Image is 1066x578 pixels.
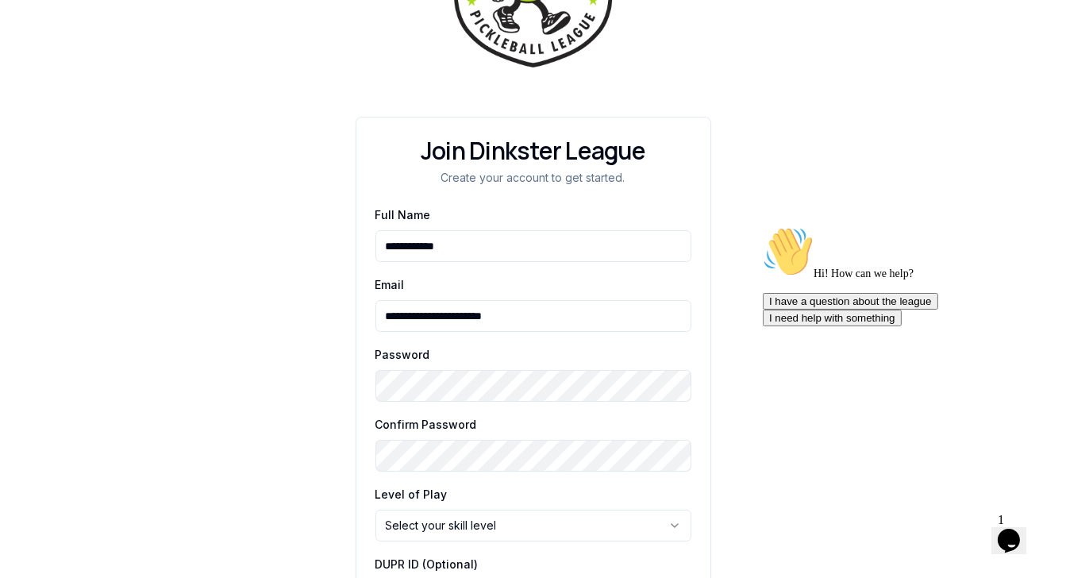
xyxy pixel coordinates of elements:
label: Level of Play [375,487,448,501]
label: Password [375,348,430,361]
div: Create your account to get started. [375,170,691,186]
label: Confirm Password [375,418,477,431]
div: Join Dinkster League [375,137,691,165]
label: Email [375,278,405,291]
div: 👋Hi! How can we help?I have a question about the leagueI need help with something [6,6,292,106]
button: I need help with something [6,90,145,106]
button: I have a question about the league [6,73,182,90]
span: Hi! How can we help? [6,48,157,60]
iframe: chat widget [991,507,1042,554]
iframe: chat widget [756,220,1042,499]
label: DUPR ID (Optional) [375,557,479,571]
img: :wave: [6,6,57,57]
label: Full Name [375,208,431,222]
